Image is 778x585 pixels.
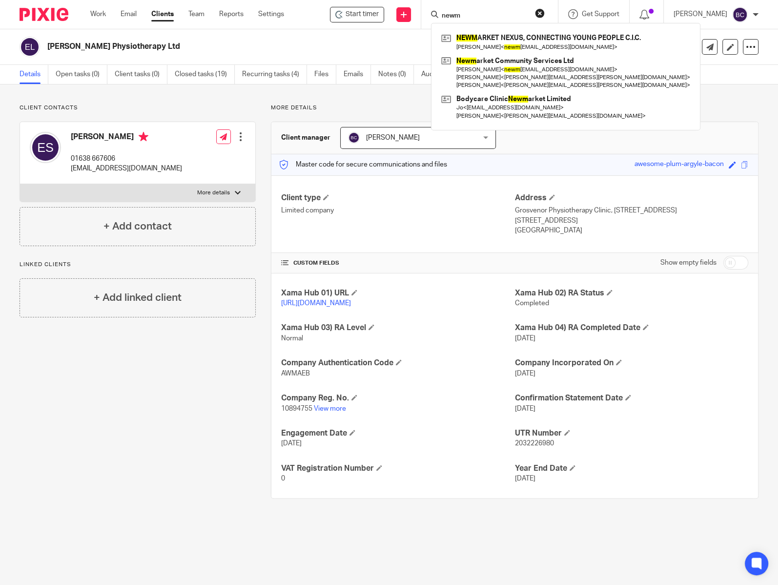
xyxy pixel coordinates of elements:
[515,428,748,439] h4: UTR Number
[47,42,510,52] h2: [PERSON_NAME] Physiotherapy Ltd
[115,65,167,84] a: Client tasks (0)
[281,133,330,143] h3: Client manager
[90,9,106,19] a: Work
[515,463,748,474] h4: Year End Date
[281,193,514,203] h4: Client type
[535,8,545,18] button: Clear
[258,9,284,19] a: Settings
[20,261,256,269] p: Linked clients
[660,258,717,268] label: Show empty fields
[515,300,549,307] span: Completed
[71,132,182,144] h4: [PERSON_NAME]
[94,290,182,305] h4: + Add linked client
[20,8,68,21] img: Pixie
[281,335,303,342] span: Normal
[20,65,48,84] a: Details
[151,9,174,19] a: Clients
[515,405,535,412] span: [DATE]
[582,11,619,18] span: Get Support
[20,37,40,57] img: svg%3E
[515,206,748,215] p: Grosvenor Physiotherapy Clinic, [STREET_ADDRESS]
[515,288,748,298] h4: Xama Hub 02) RA Status
[281,259,514,267] h4: CUSTOM FIELDS
[515,226,748,235] p: [GEOGRAPHIC_DATA]
[139,132,148,142] i: Primary
[281,358,514,368] h4: Company Authentication Code
[71,154,182,164] p: 01638 667606
[515,335,535,342] span: [DATE]
[281,475,285,482] span: 0
[441,12,529,21] input: Search
[314,65,336,84] a: Files
[330,7,384,22] div: Edward Stephens Physiotherapy Ltd
[20,104,256,112] p: Client contacts
[219,9,244,19] a: Reports
[281,323,514,333] h4: Xama Hub 03) RA Level
[732,7,748,22] img: svg%3E
[175,65,235,84] a: Closed tasks (19)
[635,159,724,170] div: awesome-plum-argyle-bacon
[271,104,758,112] p: More details
[515,440,554,447] span: 2032226980
[281,405,312,412] span: 10894755
[515,393,748,403] h4: Confirmation Statement Date
[515,216,748,226] p: [STREET_ADDRESS]
[515,323,748,333] h4: Xama Hub 04) RA Completed Date
[348,132,360,144] img: svg%3E
[281,428,514,439] h4: Engagement Date
[344,65,371,84] a: Emails
[121,9,137,19] a: Email
[281,463,514,474] h4: VAT Registration Number
[71,164,182,173] p: [EMAIL_ADDRESS][DOMAIN_NAME]
[378,65,414,84] a: Notes (0)
[242,65,307,84] a: Recurring tasks (4)
[281,288,514,298] h4: Xama Hub 01) URL
[281,206,514,215] p: Limited company
[281,440,302,447] span: [DATE]
[515,370,535,377] span: [DATE]
[366,134,420,141] span: [PERSON_NAME]
[674,9,727,19] p: [PERSON_NAME]
[515,475,535,482] span: [DATE]
[314,405,346,412] a: View more
[515,358,748,368] h4: Company Incorporated On
[281,393,514,403] h4: Company Reg. No.
[188,9,205,19] a: Team
[103,219,172,234] h4: + Add contact
[197,189,230,197] p: More details
[281,300,351,307] a: [URL][DOMAIN_NAME]
[279,160,447,169] p: Master code for secure communications and files
[346,9,379,20] span: Start timer
[515,193,748,203] h4: Address
[281,370,310,377] span: AWMAEB
[56,65,107,84] a: Open tasks (0)
[30,132,61,163] img: svg%3E
[421,65,459,84] a: Audit logs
